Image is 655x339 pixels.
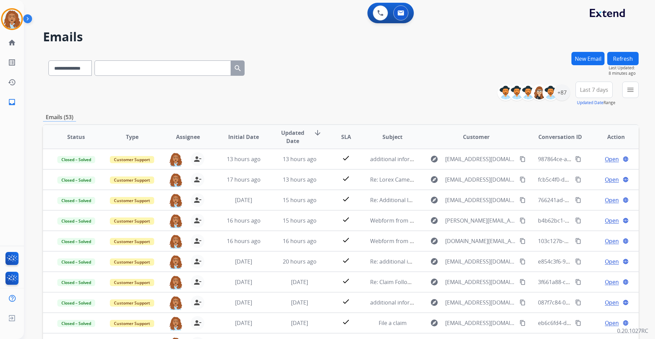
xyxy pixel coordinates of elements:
span: Open [605,155,619,163]
img: agent-avatar [169,296,183,310]
mat-icon: check [342,256,350,265]
img: agent-avatar [169,152,183,167]
img: agent-avatar [169,193,183,208]
mat-icon: person_remove [193,216,202,225]
mat-icon: inbox [8,98,16,106]
p: 0.20.1027RC [617,327,648,335]
span: b4b62bc1-2fde-40dc-bae8-f0c3d1fceff3 [538,217,638,224]
mat-icon: person_remove [193,196,202,204]
span: Assignee [176,133,200,141]
span: Closed – Solved [57,299,95,307]
span: Conversation ID [538,133,582,141]
mat-icon: content_copy [575,258,581,265]
mat-icon: check [342,215,350,224]
span: e854c3f6-93d5-4e9f-bc90-34ac21a79831 [538,258,640,265]
mat-icon: person_remove [193,237,202,245]
span: Open [605,237,619,245]
span: Closed – Solved [57,156,95,163]
span: Open [605,298,619,307]
mat-icon: content_copy [575,299,581,306]
span: [PERSON_NAME][EMAIL_ADDRESS][DOMAIN_NAME] [445,216,515,225]
span: [DATE] [235,278,252,286]
img: agent-avatar [169,234,183,249]
span: Status [67,133,85,141]
mat-icon: content_copy [575,176,581,183]
mat-icon: check [342,277,350,285]
span: 8 minutes ago [609,71,639,76]
span: 16 hours ago [227,217,261,224]
span: Initial Date [228,133,259,141]
span: Last 7 days [580,88,608,91]
span: Closed – Solved [57,197,95,204]
span: Range [577,100,615,105]
span: 15 hours ago [283,217,317,224]
span: Customer Support [110,238,154,245]
span: eb6c6fd4-d4b8-45ae-914b-1dcbb7f13f47 [538,319,641,327]
mat-icon: language [623,320,629,326]
span: Re: additional information [370,258,437,265]
mat-icon: content_copy [520,299,526,306]
span: 766241ad-7e89-4715-aeb8-01ce75e6cd4c [538,196,643,204]
span: [EMAIL_ADDRESS][DOMAIN_NAME] [445,298,515,307]
mat-icon: content_copy [520,217,526,224]
mat-icon: language [623,156,629,162]
span: Closed – Solved [57,258,95,266]
span: [DATE] [235,319,252,327]
mat-icon: arrow_downward [314,129,322,137]
span: Closed – Solved [57,176,95,184]
span: [DATE] [291,299,308,306]
span: File a claim [379,319,407,327]
mat-icon: content_copy [575,197,581,203]
mat-icon: menu [626,86,635,94]
span: additional information [370,299,428,306]
span: Open [605,216,619,225]
span: [DOMAIN_NAME][EMAIL_ADDRESS][DOMAIN_NAME] [445,237,515,245]
mat-icon: explore [430,196,438,204]
mat-icon: language [623,217,629,224]
span: [EMAIL_ADDRESS][DOMAIN_NAME] [445,278,515,286]
mat-icon: content_copy [575,279,581,285]
mat-icon: explore [430,155,438,163]
span: Webform from [PERSON_NAME][EMAIL_ADDRESS][DOMAIN_NAME] on [DATE] [370,217,567,224]
span: [EMAIL_ADDRESS][DOMAIN_NAME] [445,175,515,184]
img: agent-avatar [169,275,183,289]
span: 103c127b-b37a-4139-9661-0c6a773e3b94 [538,237,643,245]
mat-icon: home [8,39,16,47]
span: [EMAIL_ADDRESS][DOMAIN_NAME] [445,155,515,163]
span: Re: Claim Follow-Up [370,278,421,286]
mat-icon: explore [430,237,438,245]
mat-icon: person_remove [193,278,202,286]
span: Customer Support [110,279,154,286]
mat-icon: check [342,318,350,326]
p: Emails (53) [43,113,76,122]
span: 16 hours ago [227,237,261,245]
mat-icon: content_copy [575,320,581,326]
span: Closed – Solved [57,279,95,286]
span: Open [605,175,619,184]
span: Open [605,196,619,204]
span: Closed – Solved [57,217,95,225]
mat-icon: check [342,154,350,162]
mat-icon: content_copy [520,156,526,162]
span: [DATE] [291,278,308,286]
mat-icon: language [623,176,629,183]
mat-icon: check [342,297,350,306]
mat-icon: content_copy [575,217,581,224]
img: avatar [2,10,21,29]
img: agent-avatar [169,214,183,228]
button: Refresh [607,52,639,65]
mat-icon: explore [430,298,438,307]
span: [DATE] [291,319,308,327]
mat-icon: check [342,195,350,203]
mat-icon: language [623,258,629,265]
span: Open [605,278,619,286]
span: Open [605,319,619,327]
span: [DATE] [235,299,252,306]
span: 13 hours ago [227,155,261,163]
span: fcb5c4f0-dff5-4bb7-af33-53e0c38bc3d6 [538,176,637,183]
span: 16 hours ago [283,237,317,245]
span: Customer Support [110,156,154,163]
span: 087f7c84-0d57-4500-a2c2-f0d5c61c05c0 [538,299,639,306]
mat-icon: content_copy [575,238,581,244]
span: Customer [463,133,490,141]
